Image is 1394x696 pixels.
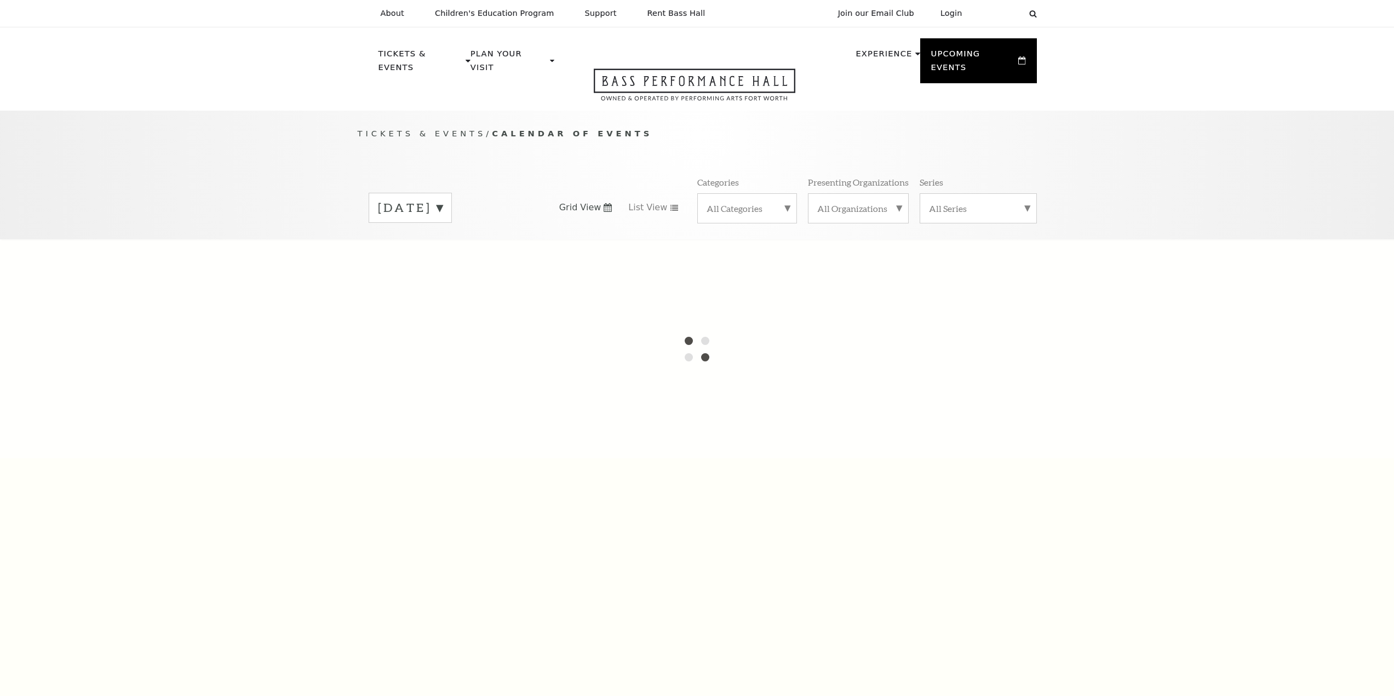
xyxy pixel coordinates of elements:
[381,9,404,18] p: About
[929,203,1028,214] label: All Series
[856,47,912,67] p: Experience
[559,202,601,214] span: Grid View
[358,127,1037,141] p: /
[808,176,909,188] p: Presenting Organizations
[378,199,443,216] label: [DATE]
[358,129,486,138] span: Tickets & Events
[980,8,1019,19] select: Select:
[697,176,739,188] p: Categories
[931,47,1016,80] p: Upcoming Events
[817,203,899,214] label: All Organizations
[920,176,943,188] p: Series
[647,9,705,18] p: Rent Bass Hall
[492,129,652,138] span: Calendar of Events
[435,9,554,18] p: Children's Education Program
[378,47,463,80] p: Tickets & Events
[585,9,617,18] p: Support
[707,203,788,214] label: All Categories
[628,202,667,214] span: List View
[471,47,547,80] p: Plan Your Visit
